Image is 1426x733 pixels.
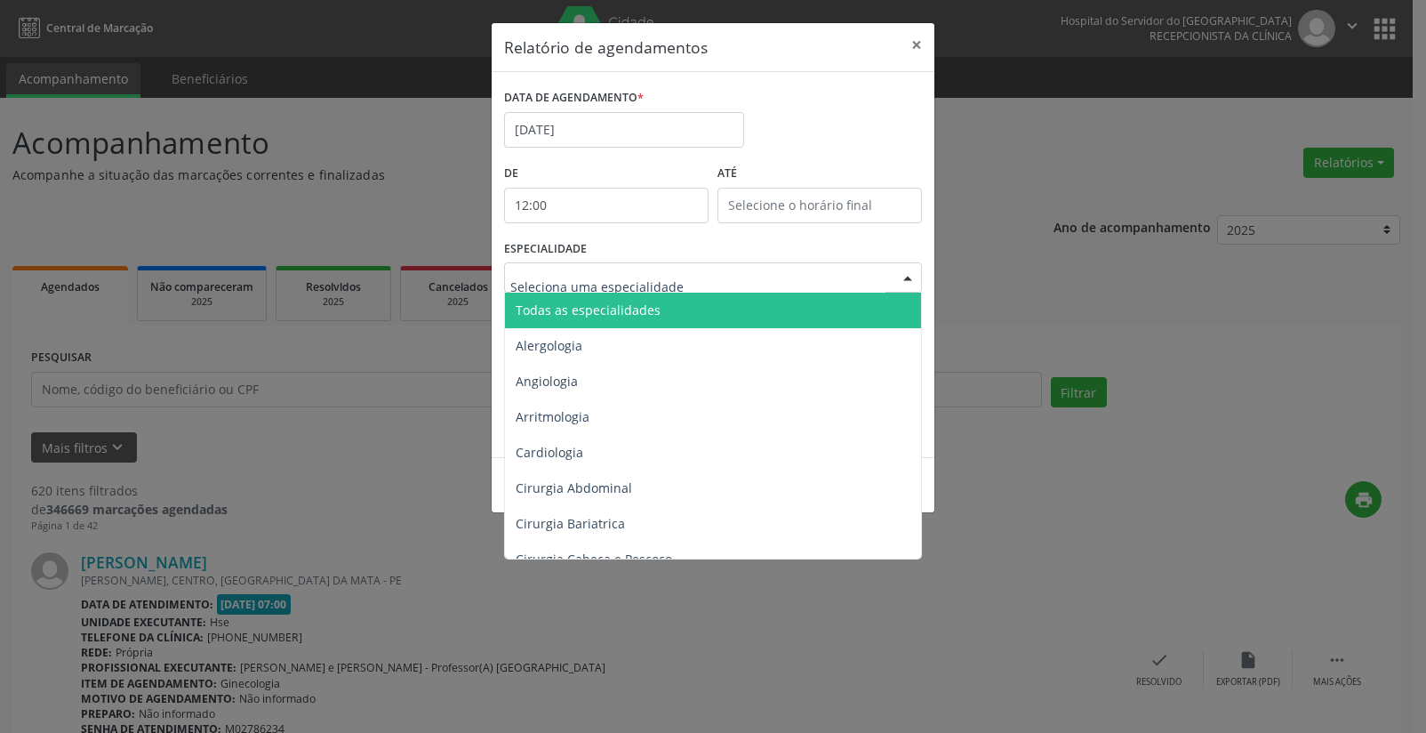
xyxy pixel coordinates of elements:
h5: Relatório de agendamentos [504,36,708,59]
label: ATÉ [717,160,922,188]
label: DATA DE AGENDAMENTO [504,85,644,112]
input: Selecione o horário inicial [504,188,709,223]
span: Cirurgia Bariatrica [516,515,625,532]
label: De [504,160,709,188]
span: Arritmologia [516,408,589,425]
span: Cirurgia Abdominal [516,479,632,496]
input: Selecione o horário final [717,188,922,223]
span: Alergologia [516,337,582,354]
input: Selecione uma data ou intervalo [504,112,744,148]
span: Angiologia [516,373,578,390]
span: Cardiologia [516,444,583,461]
label: ESPECIALIDADE [504,236,587,263]
span: Todas as especialidades [516,302,661,318]
input: Seleciona uma especialidade [510,269,885,304]
button: Close [899,23,934,67]
span: Cirurgia Cabeça e Pescoço [516,551,672,568]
